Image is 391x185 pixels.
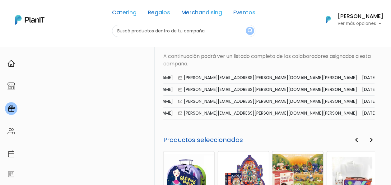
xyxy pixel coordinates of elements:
a: Catering [112,10,137,17]
p: Ver más opciones [337,21,384,26]
a: Regalos [148,10,170,17]
img: people-662611757002400ad9ed0e3c099ab2801c6687ba6c219adb57efc949bc21e19d.svg [7,127,15,135]
button: PlanIt Logo [PERSON_NAME] Ver más opciones [318,12,384,28]
div: [PERSON_NAME][EMAIL_ADDRESS][PERSON_NAME][DOMAIN_NAME][PERSON_NAME] [178,98,357,105]
img: feedback-78b5a0c8f98aac82b08bfc38622c3050aee476f2c9584af64705fc4e61158814.svg [7,170,15,178]
a: Merchandising [181,10,222,17]
img: search_button-432b6d5273f82d61273b3651a40e1bd1b912527efae98b1b7a1b2c0702e16a8d.svg [248,28,252,34]
div: [DATE] [362,110,386,116]
div: [PERSON_NAME][EMAIL_ADDRESS][PERSON_NAME][DOMAIN_NAME][PERSON_NAME] [178,86,357,93]
img: marketplace-4ceaa7011d94191e9ded77b95e3339b90024bf715f7c57f8cf31f2d8c509eaba.svg [7,82,15,90]
div: [DATE] [362,98,386,105]
img: PlanIt Logo [321,13,335,26]
h6: [PERSON_NAME] [337,14,384,19]
div: [PERSON_NAME][EMAIL_ADDRESS][PERSON_NAME][DOMAIN_NAME][PERSON_NAME] [178,110,357,116]
img: email-e55c09aa6c8f9f6eb5c8f3fb65cd82e5684b5d9eb5134d3f9629283c6a313748.svg [178,111,183,115]
p: A continuación podrá ver un listado completo de los colaboradores asignados a esta campaña. [163,53,375,68]
input: Buscá productos dentro de tu campaña [112,25,255,37]
img: email-e55c09aa6c8f9f6eb5c8f3fb65cd82e5684b5d9eb5134d3f9629283c6a313748.svg [178,99,183,103]
div: ¿Necesitás ayuda? [32,6,90,18]
img: PlanIt Logo [15,15,44,25]
img: email-e55c09aa6c8f9f6eb5c8f3fb65cd82e5684b5d9eb5134d3f9629283c6a313748.svg [178,76,183,80]
img: home-e721727adea9d79c4d83392d1f703f7f8bce08238fde08b1acbfd93340b81755.svg [7,60,15,67]
div: [DATE] [362,74,386,81]
img: calendar-87d922413cdce8b2cf7b7f5f62616a5cf9e4887200fb71536465627b3292af00.svg [7,150,15,158]
a: Eventos [233,10,255,17]
div: [DATE] [362,86,386,93]
div: [PERSON_NAME][EMAIL_ADDRESS][PERSON_NAME][DOMAIN_NAME][PERSON_NAME] [178,74,357,81]
h5: Productos seleccionados [163,136,375,144]
img: campaigns-02234683943229c281be62815700db0a1741e53638e28bf9629b52c665b00959.svg [7,105,15,112]
img: email-e55c09aa6c8f9f6eb5c8f3fb65cd82e5684b5d9eb5134d3f9629283c6a313748.svg [178,88,183,92]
